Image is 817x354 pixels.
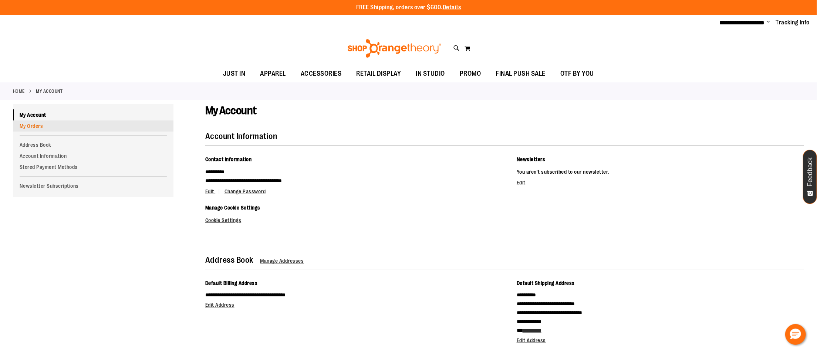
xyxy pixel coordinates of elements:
[301,65,342,82] span: ACCESSORIES
[205,104,257,117] span: My Account
[13,139,173,150] a: Address Book
[517,180,526,185] a: Edit
[803,150,817,204] button: Feedback - Show survey
[13,88,25,95] a: Home
[13,109,173,120] a: My Account
[36,88,63,95] strong: My Account
[13,120,173,132] a: My Orders
[357,65,401,82] span: RETAIL DISPLAY
[489,65,553,82] a: FINAL PUSH SALE
[205,188,223,194] a: Edit
[293,65,349,82] a: ACCESSORIES
[785,324,806,345] button: Hello, have a question? Let’s chat.
[260,65,286,82] span: APPAREL
[13,180,173,191] a: Newsletter Subscriptions
[347,39,442,58] img: Shop Orangetheory
[807,157,814,187] span: Feedback
[13,161,173,173] a: Stored Payment Methods
[205,302,234,308] a: Edit Address
[409,65,453,82] a: IN STUDIO
[253,65,294,82] a: APPAREL
[452,65,489,82] a: PROMO
[356,3,461,12] p: FREE Shipping, orders over $600.
[205,156,252,162] span: Contact Information
[205,255,253,265] strong: Address Book
[260,258,304,264] a: Manage Addresses
[517,337,546,343] a: Edit Address
[496,65,546,82] span: FINAL PUSH SALE
[205,188,214,194] span: Edit
[13,150,173,161] a: Account Information
[776,18,810,27] a: Tracking Info
[416,65,445,82] span: IN STUDIO
[517,280,575,286] span: Default Shipping Address
[460,65,481,82] span: PROMO
[205,280,258,286] span: Default Billing Address
[767,19,770,26] button: Account menu
[443,4,461,11] a: Details
[560,65,594,82] span: OTF BY YOU
[205,217,242,223] a: Cookie Settings
[216,65,253,82] a: JUST IN
[517,156,546,162] span: Newsletters
[223,65,246,82] span: JUST IN
[205,132,277,141] strong: Account Information
[349,65,409,82] a: RETAIL DISPLAY
[224,188,266,194] a: Change Password
[553,65,601,82] a: OTF BY YOU
[205,205,260,211] span: Manage Cookie Settings
[517,167,804,176] p: You aren't subscribed to our newsletter.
